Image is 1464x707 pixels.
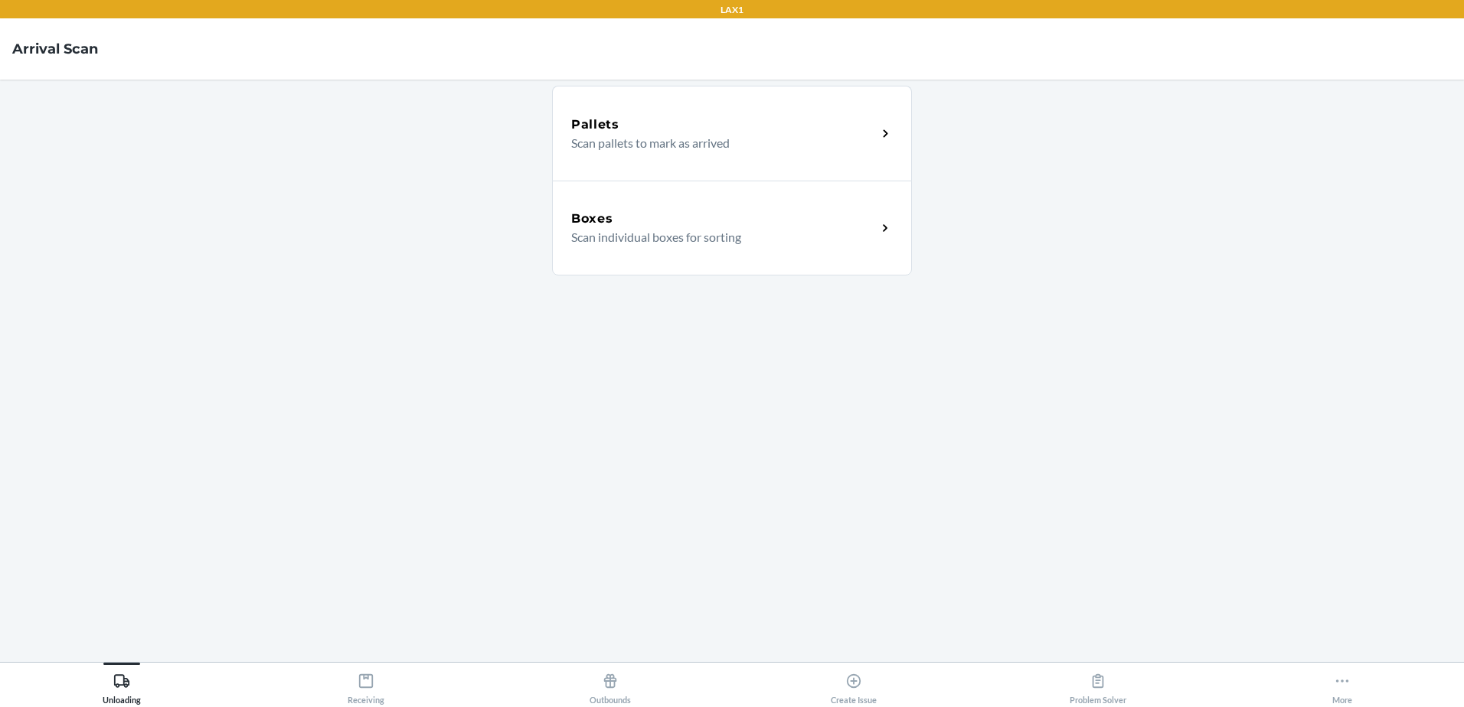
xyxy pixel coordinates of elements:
a: BoxesScan individual boxes for sorting [552,181,912,275]
div: More [1332,666,1352,705]
h4: Arrival Scan [12,39,98,59]
div: Outbounds [590,666,631,705]
a: PalletsScan pallets to mark as arrived [552,86,912,181]
div: Receiving [348,666,384,705]
div: Problem Solver [1070,666,1126,705]
button: Receiving [244,663,489,705]
p: LAX1 [721,3,743,17]
button: Outbounds [488,663,732,705]
p: Scan pallets to mark as arrived [571,134,864,152]
button: More [1220,663,1464,705]
button: Problem Solver [976,663,1221,705]
h5: Pallets [571,116,619,134]
p: Scan individual boxes for sorting [571,228,864,246]
button: Create Issue [732,663,976,705]
h5: Boxes [571,210,613,228]
div: Unloading [103,666,141,705]
div: Create Issue [831,666,877,705]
